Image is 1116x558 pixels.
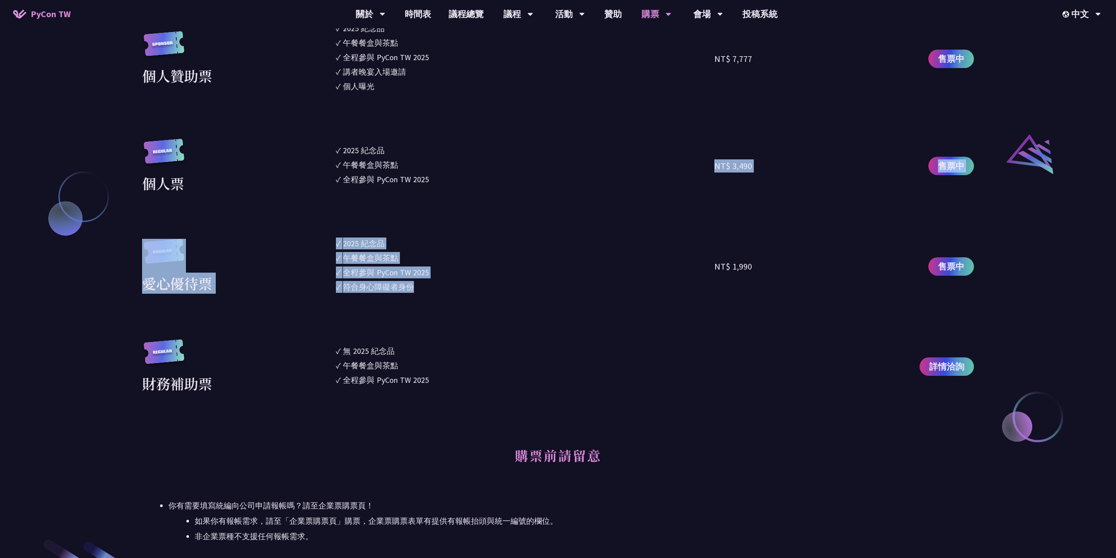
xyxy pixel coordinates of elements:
[714,260,752,273] div: NT$ 1,990
[336,66,715,78] li: ✓
[336,360,715,371] li: ✓
[142,438,974,486] h2: 購票前請留意
[343,51,429,63] div: 全程參與 PyCon TW 2025
[343,22,385,34] div: 2025 紀念品
[938,159,964,173] span: 售票中
[142,173,184,194] div: 個人票
[343,360,398,371] div: 午餐餐盒與茶點
[142,65,212,86] div: 個人贊助票
[343,252,398,264] div: 午餐餐盒與茶點
[336,266,715,278] li: ✓
[928,257,974,276] a: 售票中
[343,281,414,293] div: 符合身心障礙者身份
[343,374,429,386] div: 全程參與 PyCon TW 2025
[928,157,974,175] a: 售票中
[343,37,398,49] div: 午餐餐盒與茶點
[929,360,964,373] span: 詳情洽詢
[343,345,395,357] div: 無 2025 紀念品
[336,252,715,264] li: ✓
[928,50,974,68] a: 售票中
[142,239,186,273] img: regular.8f272d9.svg
[336,80,715,92] li: ✓
[920,357,974,376] a: 詳情洽詢
[142,31,186,65] img: sponsor.43e6a3a.svg
[142,339,186,373] img: regular.8f272d9.svg
[336,238,715,249] li: ✓
[195,530,974,543] li: 非企業票種不支援任何報帳需求。
[714,159,752,173] div: NT$ 3,490
[343,80,374,92] div: 個人曝光
[142,139,186,173] img: regular.8f272d9.svg
[336,281,715,293] li: ✓
[343,266,429,278] div: 全程參與 PyCon TW 2025
[938,52,964,65] span: 售票中
[336,345,715,357] li: ✓
[336,173,715,185] li: ✓
[343,173,429,185] div: 全程參與 PyCon TW 2025
[336,51,715,63] li: ✓
[336,37,715,49] li: ✓
[1063,11,1071,18] img: Locale Icon
[336,22,715,34] li: ✓
[343,159,398,171] div: 午餐餐盒與茶點
[714,52,752,65] div: NT$ 7,777
[195,515,974,528] li: 如果你有報帳需求，請至「企業票購票頁」購票，企業票購票表單有提供有報帳抬頭與統一編號的欄位。
[343,66,406,78] div: 講者晚宴入場邀請
[343,144,385,156] div: 2025 紀念品
[168,499,974,512] div: 你有需要填寫統編向公司申請報帳嗎？請至企業票購票頁！
[336,159,715,171] li: ✓
[31,7,71,21] span: PyCon TW
[343,238,385,249] div: 2025 紀念品
[13,10,26,18] img: Home icon of PyCon TW 2025
[938,260,964,273] span: 售票中
[142,273,212,294] div: 愛心優待票
[336,144,715,156] li: ✓
[4,3,79,25] a: PyCon TW
[336,374,715,386] li: ✓
[142,373,212,394] div: 財務補助票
